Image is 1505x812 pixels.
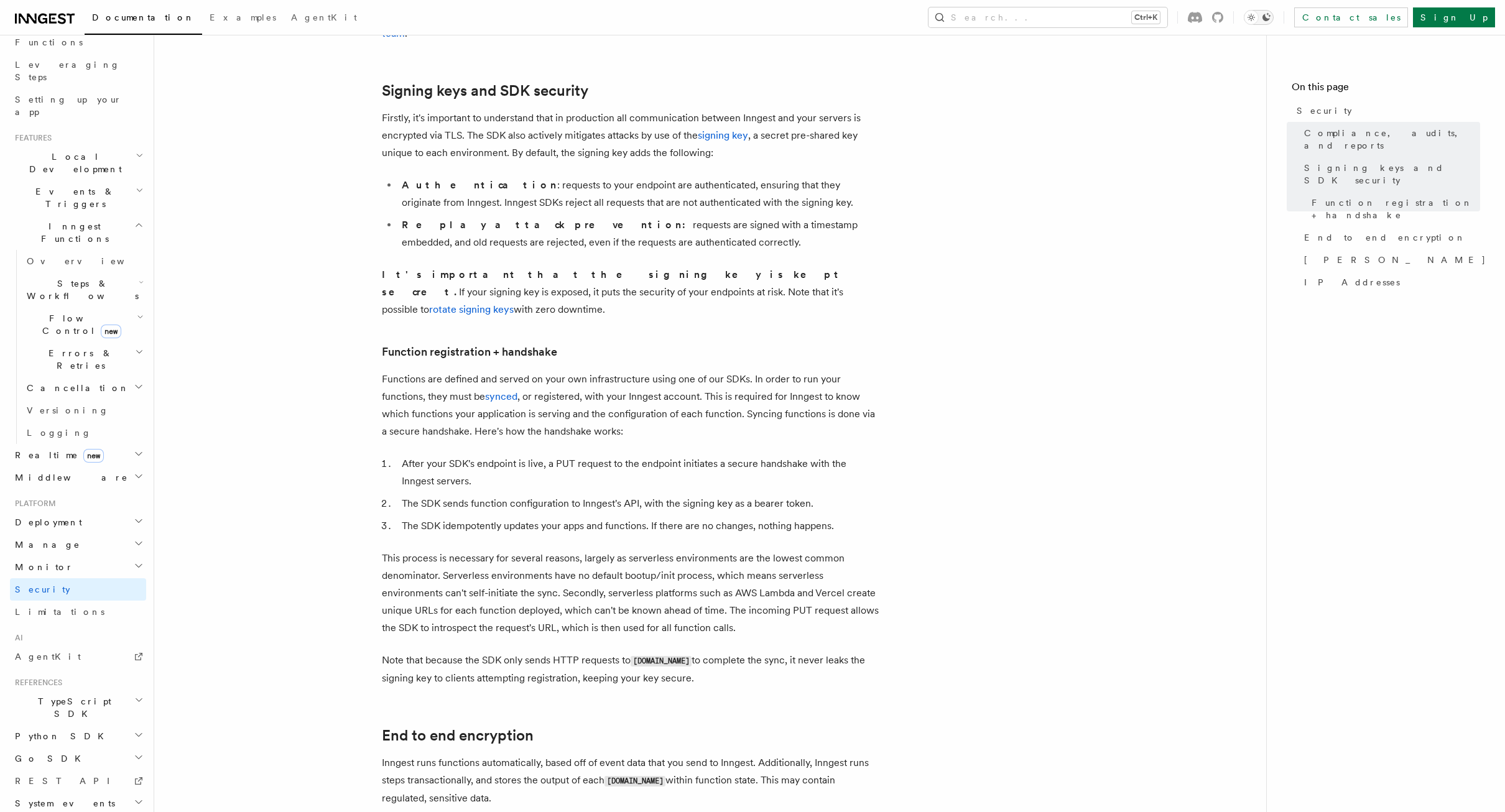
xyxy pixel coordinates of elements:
span: References [10,678,62,688]
a: signing key [698,129,748,141]
span: Realtime [10,449,104,461]
li: The SDK sends function configuration to Inngest's API, with the signing key as a bearer token. [398,495,879,512]
span: Events & Triggers [10,185,136,210]
button: Events & Triggers [10,180,146,215]
a: Signing keys and SDK security [1299,157,1480,191]
span: REST API [15,776,121,786]
a: IP Addresses [1299,271,1480,293]
button: Monitor [10,556,146,578]
span: Leveraging Steps [15,60,120,82]
button: TypeScript SDK [10,690,146,725]
span: AI [10,633,23,643]
a: [PERSON_NAME] [1299,249,1480,271]
button: Toggle dark mode [1244,10,1274,25]
button: Steps & Workflows [22,272,146,307]
span: Middleware [10,471,128,484]
a: Limitations [10,601,146,623]
span: Steps & Workflows [22,277,139,302]
p: This process is necessary for several reasons, largely as serverless environments are the lowest ... [382,550,879,637]
button: Errors & Retries [22,342,146,377]
code: [DOMAIN_NAME] [604,776,665,787]
a: End to end encryption [382,727,534,744]
span: Deployment [10,516,82,528]
span: System events [10,797,115,810]
a: Sign Up [1413,7,1495,27]
span: Logging [27,428,91,438]
a: Setting up your app [10,88,146,123]
a: Function registration + handshake [382,343,557,361]
button: Flow Controlnew [22,307,146,342]
span: Cancellation [22,382,129,394]
button: Cancellation [22,377,146,399]
p: Inngest runs functions automatically, based off of event data that you send to Inngest. Additiona... [382,754,879,807]
a: Examples [202,4,284,34]
a: AgentKit [10,645,146,668]
a: rotate signing keys [429,303,514,315]
p: Note that because the SDK only sends HTTP requests to to complete the sync, it never leaks the si... [382,652,879,687]
button: Middleware [10,466,146,489]
a: Function registration + handshake [1307,191,1480,226]
a: Compliance, audits, and reports [1299,122,1480,157]
strong: Authentication [402,179,557,191]
p: If your signing key is exposed, it puts the security of your endpoints at risk. Note that it's po... [382,266,879,318]
span: Monitor [10,561,73,573]
code: [DOMAIN_NAME] [631,656,692,667]
span: Flow Control [22,312,137,337]
a: REST API [10,770,146,792]
li: : requests to your endpoint are authenticated, ensuring that they originate from Inngest. Inngest... [398,177,879,211]
span: Overview [27,256,155,266]
span: Security [15,584,70,594]
button: Python SDK [10,725,146,747]
button: Manage [10,533,146,556]
span: IP Addresses [1304,276,1400,288]
a: Versioning [22,399,146,422]
span: Inngest Functions [10,220,134,245]
span: Signing keys and SDK security [1304,162,1480,187]
span: Manage [10,538,80,551]
a: Documentation [85,4,202,35]
button: Inngest Functions [10,215,146,250]
span: Errors & Retries [22,347,135,372]
li: The SDK idempotently updates your apps and functions. If there are no changes, nothing happens. [398,517,879,535]
strong: It's important that the signing key is kept secret. [382,269,843,298]
span: TypeScript SDK [10,695,134,720]
a: Your first Functions [10,19,146,53]
span: Examples [210,12,276,22]
kbd: Ctrl+K [1132,11,1160,24]
span: Documentation [92,12,195,22]
span: AgentKit [291,12,357,22]
span: Python SDK [10,730,111,742]
p: Functions are defined and served on your own infrastructure using one of our SDKs. In order to ru... [382,371,879,440]
li: requests are signed with a timestamp embedded, and old requests are rejected, even if the request... [398,216,879,251]
span: new [101,325,121,338]
span: Compliance, audits, and reports [1304,127,1480,152]
span: End to end encryption [1304,231,1466,244]
a: Logging [22,422,146,444]
button: Deployment [10,511,146,533]
span: [PERSON_NAME] [1304,254,1486,266]
a: Security [10,578,146,601]
button: Local Development [10,145,146,180]
span: Security [1297,104,1352,117]
a: Overview [22,250,146,272]
a: synced [485,390,517,402]
a: Signing keys and SDK security [382,82,588,99]
li: After your SDK's endpoint is live, a PUT request to the endpoint initiates a secure handshake wit... [398,455,879,490]
span: Features [10,133,52,143]
span: Go SDK [10,752,88,765]
span: Setting up your app [15,95,122,117]
span: Local Development [10,150,136,175]
h4: On this page [1292,80,1480,99]
button: Realtimenew [10,444,146,466]
span: Versioning [27,405,109,415]
a: Contact sales [1294,7,1408,27]
a: Security [1292,99,1480,122]
a: AgentKit [284,4,364,34]
span: Function registration + handshake [1312,196,1480,221]
a: End to end encryption [1299,226,1480,249]
button: Go SDK [10,747,146,770]
span: Platform [10,499,56,509]
a: Leveraging Steps [10,53,146,88]
p: Firstly, it's important to understand that in production all communication between Inngest and yo... [382,109,879,162]
span: AgentKit [15,652,81,662]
